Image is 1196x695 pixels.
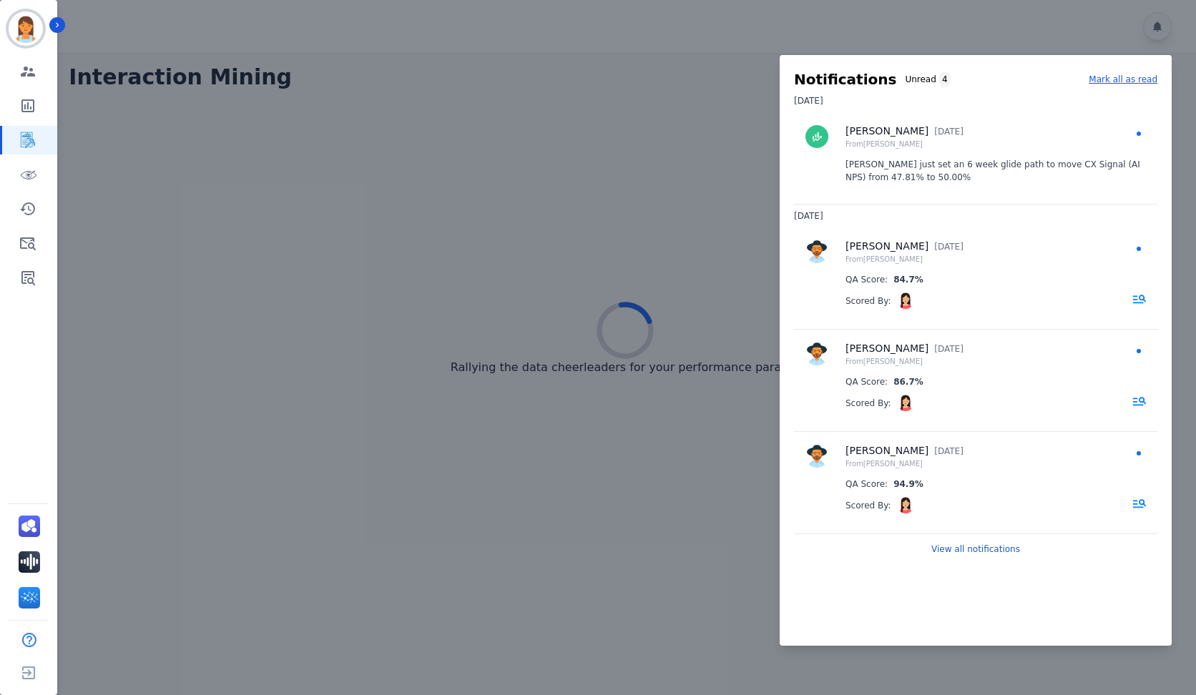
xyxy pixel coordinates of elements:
[845,499,891,513] div: Scored By:
[845,341,928,356] p: [PERSON_NAME]
[845,375,888,388] div: QA Score:
[897,394,914,411] img: Rounded avatar
[845,295,891,309] div: Scored By:
[794,89,1157,112] h3: [DATE]
[845,443,928,458] p: [PERSON_NAME]
[893,478,923,491] div: 94.9%
[845,397,891,411] div: Scored By:
[1089,73,1157,86] p: Mark all as read
[897,292,914,309] img: Rounded avatar
[794,204,1157,227] h3: [DATE]
[905,73,936,86] p: Unread
[893,375,923,388] div: 86.7%
[845,139,964,149] p: From [PERSON_NAME]
[845,254,964,265] p: From [PERSON_NAME]
[934,445,964,458] p: [DATE]
[845,356,964,367] p: From [PERSON_NAME]
[845,158,1146,184] p: [PERSON_NAME] just set an 6 week glide path to move CX Signal (AI NPS) from 47.81% to 50.00%
[845,239,928,254] p: [PERSON_NAME]
[805,342,828,365] img: Rounded avatar
[934,125,964,138] p: [DATE]
[934,240,964,253] p: [DATE]
[845,124,928,139] p: [PERSON_NAME]
[893,273,923,286] div: 84.7%
[845,478,888,491] div: QA Score:
[934,342,964,355] p: [DATE]
[897,496,914,513] img: Rounded avatar
[931,543,1020,556] p: View all notifications
[845,273,888,286] div: QA Score:
[794,69,896,89] h2: Notifications
[845,458,964,469] p: From [PERSON_NAME]
[939,72,951,87] div: 4
[9,11,43,46] img: Bordered avatar
[805,240,828,263] img: Rounded avatar
[805,445,828,468] img: Rounded avatar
